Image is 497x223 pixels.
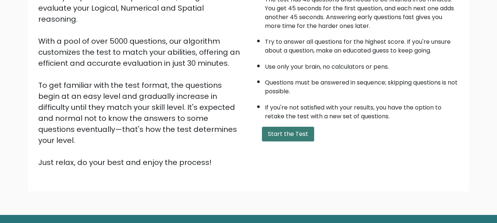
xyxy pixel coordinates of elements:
li: Try to answer all questions for the highest score. If you're unsure about a question, make an edu... [265,34,459,55]
li: Use only your brain, no calculators or pens. [265,59,459,71]
li: If you're not satisfied with your results, you have the option to retake the test with a new set ... [265,100,459,121]
li: Questions must be answered in sequence; skipping questions is not possible. [265,75,459,96]
button: Start the Test [262,127,314,141]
